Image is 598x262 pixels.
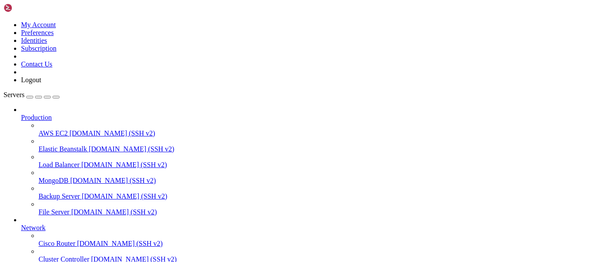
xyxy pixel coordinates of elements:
span: Servers [4,91,25,98]
a: Elastic Beanstalk [DOMAIN_NAME] (SSH v2) [39,145,594,153]
a: Network [21,224,594,232]
li: Load Balancer [DOMAIN_NAME] (SSH v2) [39,153,594,169]
li: Backup Server [DOMAIN_NAME] (SSH v2) [39,185,594,200]
li: AWS EC2 [DOMAIN_NAME] (SSH v2) [39,122,594,137]
li: Production [21,106,594,216]
li: MongoDB [DOMAIN_NAME] (SSH v2) [39,169,594,185]
a: Cisco Router [DOMAIN_NAME] (SSH v2) [39,240,594,248]
a: Identities [21,37,47,44]
a: AWS EC2 [DOMAIN_NAME] (SSH v2) [39,129,594,137]
span: [DOMAIN_NAME] (SSH v2) [71,208,157,216]
span: Cisco Router [39,240,75,247]
span: [DOMAIN_NAME] (SSH v2) [70,177,156,184]
img: Shellngn [4,3,54,12]
span: Elastic Beanstalk [39,145,87,153]
span: [DOMAIN_NAME] (SSH v2) [89,145,175,153]
span: Production [21,114,52,121]
a: Backup Server [DOMAIN_NAME] (SSH v2) [39,192,594,200]
li: File Server [DOMAIN_NAME] (SSH v2) [39,200,594,216]
a: Subscription [21,45,56,52]
span: [DOMAIN_NAME] (SSH v2) [77,240,163,247]
span: Network [21,224,46,231]
li: Cisco Router [DOMAIN_NAME] (SSH v2) [39,232,594,248]
a: Contact Us [21,60,53,68]
a: Servers [4,91,60,98]
span: [DOMAIN_NAME] (SSH v2) [81,161,167,168]
span: MongoDB [39,177,68,184]
a: Preferences [21,29,54,36]
a: MongoDB [DOMAIN_NAME] (SSH v2) [39,177,594,185]
a: Load Balancer [DOMAIN_NAME] (SSH v2) [39,161,594,169]
span: Load Balancer [39,161,80,168]
span: [DOMAIN_NAME] (SSH v2) [82,192,168,200]
span: [DOMAIN_NAME] (SSH v2) [70,129,155,137]
a: My Account [21,21,56,28]
li: Elastic Beanstalk [DOMAIN_NAME] (SSH v2) [39,137,594,153]
span: AWS EC2 [39,129,68,137]
a: Logout [21,76,41,84]
span: Backup Server [39,192,80,200]
span: File Server [39,208,70,216]
a: File Server [DOMAIN_NAME] (SSH v2) [39,208,594,216]
a: Production [21,114,594,122]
